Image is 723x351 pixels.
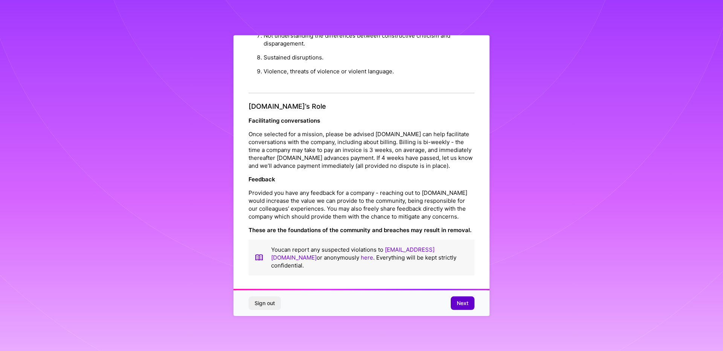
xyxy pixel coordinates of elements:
[255,299,275,307] span: Sign out
[249,189,474,220] p: Provided you have any feedback for a company - reaching out to [DOMAIN_NAME] would increase the v...
[249,130,474,170] p: Once selected for a mission, please be advised [DOMAIN_NAME] can help facilitate conversations wi...
[264,64,474,78] li: Violence, threats of violence or violent language.
[457,299,468,307] span: Next
[249,226,471,234] strong: These are the foundations of the community and breaches may result in removal.
[249,176,275,183] strong: Feedback
[264,50,474,64] li: Sustained disruptions.
[249,102,474,111] h4: [DOMAIN_NAME]’s Role
[271,246,435,261] a: [EMAIL_ADDRESS][DOMAIN_NAME]
[264,29,474,50] li: Not understanding the differences between constructive criticism and disparagement.
[255,246,264,269] img: book icon
[271,246,468,269] p: You can report any suspected violations to or anonymously . Everything will be kept strictly conf...
[249,117,320,124] strong: Facilitating conversations
[361,254,373,261] a: here
[249,296,281,310] button: Sign out
[451,296,474,310] button: Next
